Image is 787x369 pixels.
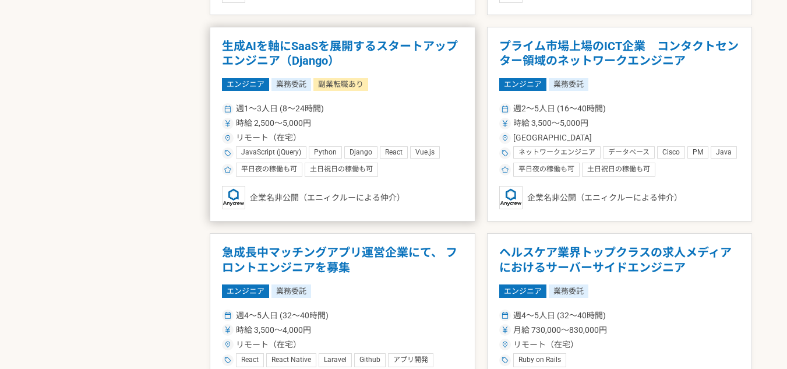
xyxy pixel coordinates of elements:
[236,117,311,129] span: 時給 2,500〜5,000円
[518,356,561,365] span: Ruby on Rails
[716,148,732,157] span: Java
[518,148,595,157] span: ネットワークエンジニア
[222,78,269,91] span: エンジニア
[693,148,703,157] span: PM
[499,39,740,69] h1: プライム市場上場のICT企業 コンタクトセンター領域のネットワークエンジニア
[236,132,301,144] span: リモート（在宅）
[241,356,259,365] span: React
[271,78,311,91] span: 業務委託
[549,78,588,91] span: 業務委託
[271,284,311,297] span: 業務委託
[222,39,463,69] h1: 生成AIを軸にSaaSを展開するスタートアップ エンジニア（Django）
[502,312,509,319] img: ico_calendar-4541a85f.svg
[502,120,509,127] img: ico_currency_yen-76ea2c4c.svg
[224,135,231,142] img: ico_location_pin-352ac629.svg
[222,245,463,275] h1: 急成長中マッチングアプリ運営企業にて、 フロントエンジニアを募集
[236,339,301,351] span: リモート（在宅）
[513,163,580,177] div: 平日夜の稼働も可
[549,284,588,297] span: 業務委託
[236,324,311,336] span: 時給 3,500〜4,000円
[662,148,680,157] span: Cisco
[350,148,372,157] span: Django
[499,186,523,209] img: logo_text_blue_01.png
[222,186,245,209] img: logo_text_blue_01.png
[314,148,337,157] span: Python
[224,166,231,173] img: ico_star-c4f7eedc.svg
[224,341,231,348] img: ico_location_pin-352ac629.svg
[224,150,231,157] img: ico_tag-f97210f0.svg
[271,356,311,365] span: React Native
[502,166,509,173] img: ico_star-c4f7eedc.svg
[502,150,509,157] img: ico_tag-f97210f0.svg
[224,326,231,333] img: ico_currency_yen-76ea2c4c.svg
[241,148,301,157] span: JavaScript (jQuery)
[513,103,606,115] span: 週2〜5人日 (16〜40時間)
[499,78,546,91] span: エンジニア
[236,163,302,177] div: 平日夜の稼働も可
[499,284,546,297] span: エンジニア
[513,117,588,129] span: 時給 3,500〜5,000円
[359,356,380,365] span: Github
[313,78,368,91] span: 副業転職あり
[608,148,650,157] span: データベース
[502,357,509,364] img: ico_tag-f97210f0.svg
[502,135,509,142] img: ico_location_pin-352ac629.svg
[499,245,740,275] h1: ヘルスケア業界トップクラスの求人メディアにおけるサーバーサイドエンジニア
[502,106,509,113] img: ico_calendar-4541a85f.svg
[224,357,231,364] img: ico_tag-f97210f0.svg
[224,106,231,113] img: ico_calendar-4541a85f.svg
[224,120,231,127] img: ico_currency_yen-76ea2c4c.svg
[236,310,329,322] span: 週4〜5人日 (32〜40時間)
[222,186,463,209] div: 企業名非公開（エニィクルーによる仲介）
[513,324,607,336] span: 月給 730,000〜830,000円
[305,163,378,177] div: 土日祝日の稼働も可
[222,284,269,297] span: エンジニア
[236,103,324,115] span: 週1〜3人日 (8〜24時間)
[513,310,606,322] span: 週4〜5人日 (32〜40時間)
[415,148,435,157] span: Vue.js
[499,186,740,209] div: 企業名非公開（エニィクルーによる仲介）
[385,148,403,157] span: React
[582,163,655,177] div: 土日祝日の稼働も可
[513,132,592,144] span: [GEOGRAPHIC_DATA]
[224,312,231,319] img: ico_calendar-4541a85f.svg
[324,356,347,365] span: Laravel
[502,326,509,333] img: ico_currency_yen-76ea2c4c.svg
[513,339,578,351] span: リモート（在宅）
[502,341,509,348] img: ico_location_pin-352ac629.svg
[393,356,428,365] span: アプリ開発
